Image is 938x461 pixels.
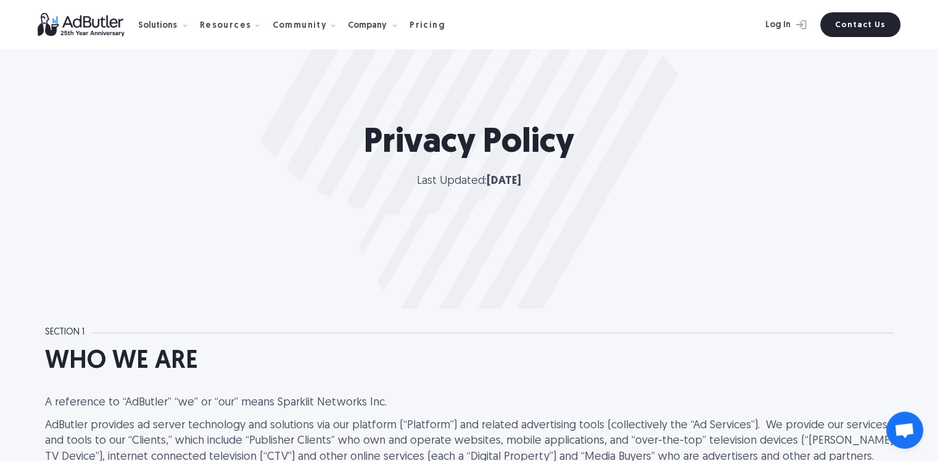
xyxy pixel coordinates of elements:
[487,175,521,187] strong: [DATE]
[272,22,327,30] div: Community
[820,12,900,37] a: Contact Us
[409,19,455,30] a: Pricing
[45,328,84,337] div: SECTION 1
[200,22,252,30] div: Resources
[45,395,894,410] p: A reference to “AdButler” “we” or “our” means Sparklit Networks Inc.
[348,6,407,44] div: Company
[364,173,575,189] p: Last Updated:
[733,12,813,37] a: Log In
[348,22,387,30] div: Company
[886,412,923,449] div: Open chat
[45,344,894,379] h2: WHO WE ARE
[409,22,445,30] div: Pricing
[364,120,575,167] h1: Privacy Policy
[138,6,197,44] div: Solutions
[200,6,270,44] div: Resources
[272,6,345,44] div: Community
[138,22,177,30] div: Solutions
